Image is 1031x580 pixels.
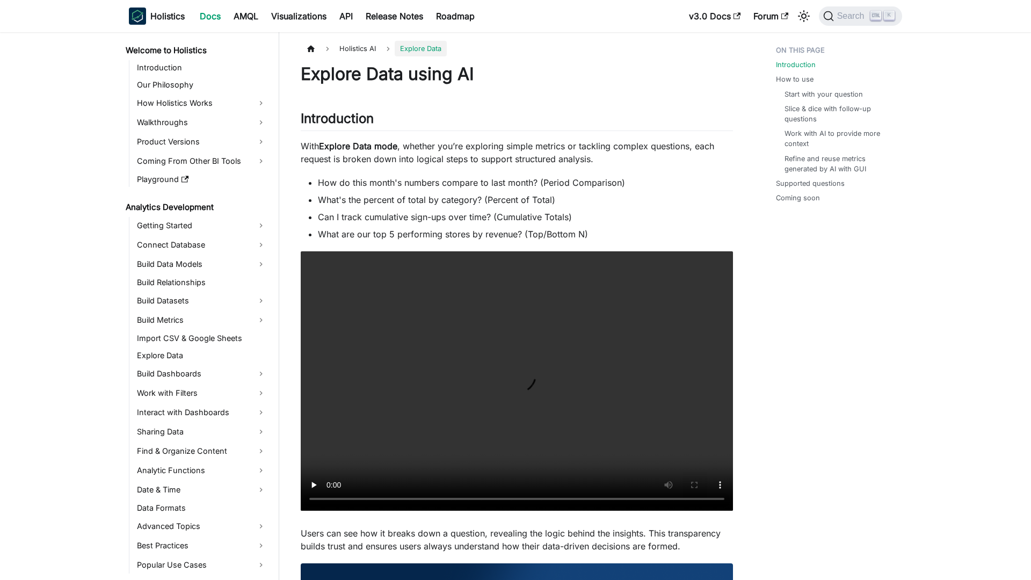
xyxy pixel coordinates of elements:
[134,331,270,346] a: Import CSV & Google Sheets
[301,251,733,511] video: Your browser does not support embedding video, but you can .
[319,141,397,151] strong: Explore Data mode
[118,32,279,580] nav: Docs sidebar
[150,10,185,23] b: Holistics
[134,556,270,574] a: Popular Use Cases
[301,63,733,85] h1: Explore Data using AI
[334,41,381,56] span: Holistics AI
[318,211,733,223] li: Can I track cumulative sign-ups over time? (Cumulative Totals)
[134,365,270,382] a: Build Dashboards
[301,41,733,56] nav: Breadcrumbs
[134,348,270,363] a: Explore Data
[134,60,270,75] a: Introduction
[134,95,270,112] a: How Holistics Works
[134,518,270,535] a: Advanced Topics
[776,60,816,70] a: Introduction
[134,537,270,554] a: Best Practices
[785,104,891,124] a: Slice & dice with follow-up questions
[122,43,270,58] a: Welcome to Holistics
[318,193,733,206] li: What's the percent of total by category? (Percent of Total)
[301,527,733,553] p: Users can see how it breaks down a question, revealing the logic behind the insights. This transp...
[134,292,270,309] a: Build Datasets
[819,6,902,26] button: Search (Ctrl+K)
[134,481,270,498] a: Date & Time
[776,74,814,84] a: How to use
[129,8,185,25] a: HolisticsHolistics
[318,228,733,241] li: What are our top 5 performing stores by revenue? (Top/Bottom N)
[134,256,270,273] a: Build Data Models
[265,8,333,25] a: Visualizations
[683,8,747,25] a: v3.0 Docs
[134,77,270,92] a: Our Philosophy
[795,8,812,25] button: Switch between dark and light mode (currently light mode)
[430,8,481,25] a: Roadmap
[134,385,270,402] a: Work with Filters
[134,501,270,516] a: Data Formats
[747,8,795,25] a: Forum
[395,41,447,56] span: Explore Data
[318,176,733,189] li: How do this month's numbers compare to last month? (Period Comparison)
[134,404,270,421] a: Interact with Dashboards
[785,89,863,99] a: Start with your question
[134,462,270,479] a: Analytic Functions
[134,311,270,329] a: Build Metrics
[776,178,845,189] a: Supported questions
[785,128,891,149] a: Work with AI to provide more context
[785,154,891,174] a: Refine and reuse metrics generated by AI with GUI
[134,133,270,150] a: Product Versions
[134,236,270,253] a: Connect Database
[301,41,321,56] a: Home page
[884,11,895,20] kbd: K
[834,11,871,21] span: Search
[301,111,733,131] h2: Introduction
[134,217,270,234] a: Getting Started
[122,200,270,215] a: Analytics Development
[134,423,270,440] a: Sharing Data
[134,172,270,187] a: Playground
[134,443,270,460] a: Find & Organize Content
[227,8,265,25] a: AMQL
[193,8,227,25] a: Docs
[301,140,733,165] p: With , whether you’re exploring simple metrics or tackling complex questions, each request is bro...
[333,8,359,25] a: API
[134,114,270,131] a: Walkthroughs
[776,193,820,203] a: Coming soon
[134,153,270,170] a: Coming From Other BI Tools
[129,8,146,25] img: Holistics
[134,275,270,290] a: Build Relationships
[359,8,430,25] a: Release Notes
